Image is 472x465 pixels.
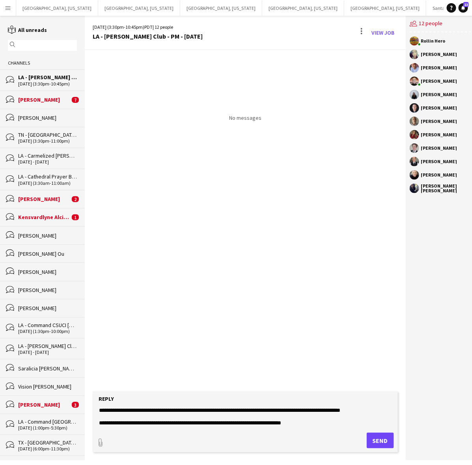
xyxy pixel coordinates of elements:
[18,418,77,425] div: LA - Command [GEOGRAPHIC_DATA] [DATE]
[99,395,114,402] label: Reply
[421,159,457,164] div: [PERSON_NAME]
[421,106,457,110] div: [PERSON_NAME]
[18,322,77,329] div: LA - Command CSUCI [DATE]
[262,0,344,16] button: [GEOGRAPHIC_DATA], [US_STATE]
[18,81,77,87] div: [DATE] (3:30pm-10:45pm)
[18,96,70,103] div: [PERSON_NAME]
[72,402,79,408] span: 3
[18,152,77,159] div: LA - Carmelized [PERSON_NAME] & Co [DATE]
[18,305,77,312] div: [PERSON_NAME]
[72,97,79,103] span: 7
[421,184,472,193] div: [PERSON_NAME] [PERSON_NAME]
[421,146,457,151] div: [PERSON_NAME]
[18,329,77,334] div: [DATE] (1:30pm-10:00pm)
[18,138,77,144] div: [DATE] (3:30pm-11:00pm)
[72,196,79,202] span: 2
[344,0,426,16] button: [GEOGRAPHIC_DATA], [US_STATE]
[367,433,394,448] button: Send
[180,0,262,16] button: [GEOGRAPHIC_DATA], [US_STATE]
[421,65,457,70] div: [PERSON_NAME]
[18,173,77,180] div: LA - Cathedral Prayer Breakfast [DATE]
[93,33,203,40] div: LA - [PERSON_NAME] Club - PM - [DATE]
[18,214,70,221] div: Kensvardlyne Alcima
[229,114,261,121] p: No messages
[18,268,77,275] div: [PERSON_NAME]
[16,0,98,16] button: [GEOGRAPHIC_DATA], [US_STATE]
[421,79,457,84] div: [PERSON_NAME]
[421,52,457,57] div: [PERSON_NAME]
[18,401,70,408] div: [PERSON_NAME]
[18,383,77,390] div: Vision [PERSON_NAME]
[18,342,77,350] div: LA - [PERSON_NAME] Club - PM - [DATE]
[463,2,469,7] span: 13
[410,16,472,32] div: 12 people
[369,26,398,39] a: View Job
[421,39,446,43] div: Rollin Hero
[18,195,70,203] div: [PERSON_NAME]
[98,0,180,16] button: [GEOGRAPHIC_DATA], [US_STATE]
[18,365,77,372] div: Saralicia [PERSON_NAME]
[72,214,79,220] span: 1
[18,114,77,121] div: [PERSON_NAME]
[421,119,457,124] div: [PERSON_NAME]
[459,3,468,13] a: 13
[421,132,457,137] div: [PERSON_NAME]
[18,232,77,239] div: [PERSON_NAME]
[421,92,457,97] div: [PERSON_NAME]
[18,131,77,138] div: TN - [GEOGRAPHIC_DATA] [DATE]
[18,286,77,294] div: [PERSON_NAME]
[18,350,77,355] div: [DATE] - [DATE]
[18,74,77,81] div: LA - [PERSON_NAME] Club - PM - [DATE]
[18,159,77,165] div: [DATE] - [DATE]
[18,250,77,257] div: [PERSON_NAME] Ou
[421,173,457,177] div: [PERSON_NAME]
[93,24,203,31] div: [DATE] (3:30pm-10:45pm) | 12 people
[144,24,153,30] span: PDT
[18,439,77,446] div: TX - [GEOGRAPHIC_DATA] [DATE]
[8,26,47,33] a: All unreads
[18,425,77,431] div: [DATE] (1:00pm-5:30pm)
[18,446,77,452] div: [DATE] (6:00pm-11:30pm)
[18,180,77,186] div: [DATE] (3:30am-11:00am)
